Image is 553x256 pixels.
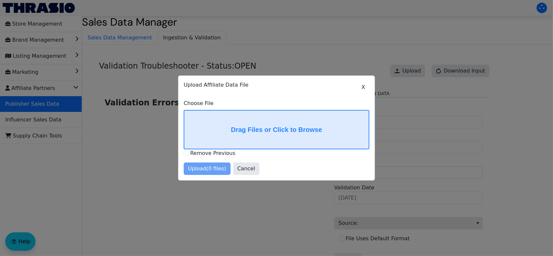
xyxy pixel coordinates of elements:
[184,111,369,149] label: Drag Files or Click to Browse
[184,81,369,89] p: Upload Affiliate Data File
[357,81,369,94] button: X
[190,150,236,156] label: Remove Previous
[233,162,259,175] button: Cancel
[237,165,255,173] span: Cancel
[361,83,365,91] span: X
[184,99,369,107] label: Choose File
